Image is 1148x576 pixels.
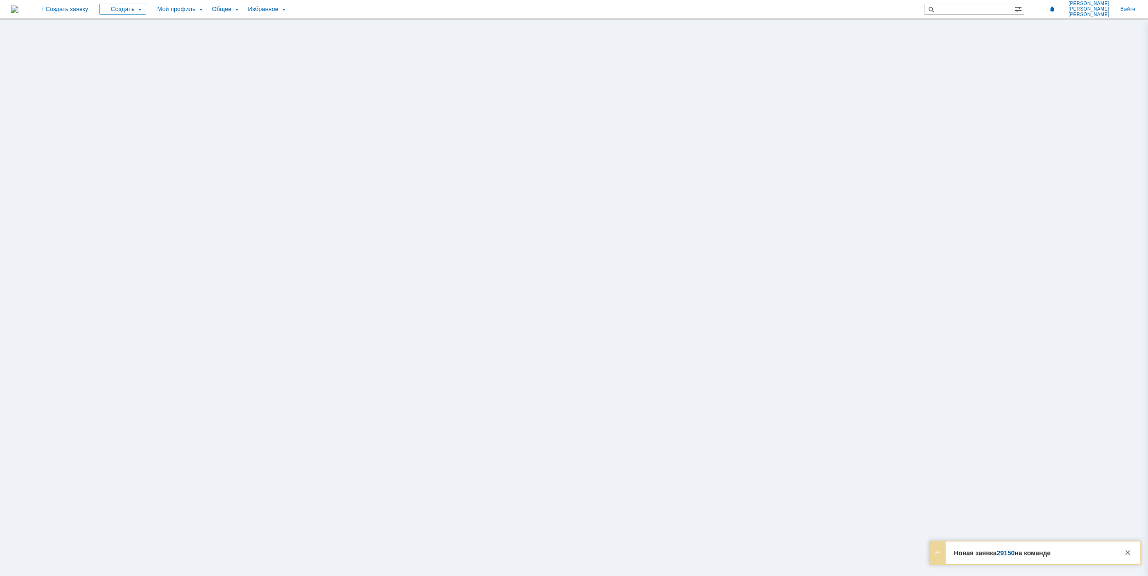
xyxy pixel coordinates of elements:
div: Закрыть [1122,547,1133,558]
a: Перейти на домашнюю страницу [11,6,18,13]
a: 29150 [997,549,1015,557]
div: Развернуть [932,547,943,558]
strong: Новая заявка на команде [954,549,1050,557]
span: [PERSON_NAME] [1068,1,1109,6]
span: [PERSON_NAME] [1068,12,1109,17]
span: Расширенный поиск [1015,4,1024,13]
span: [PERSON_NAME] [1068,6,1109,12]
img: logo [11,6,18,13]
div: Создать [99,4,146,15]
